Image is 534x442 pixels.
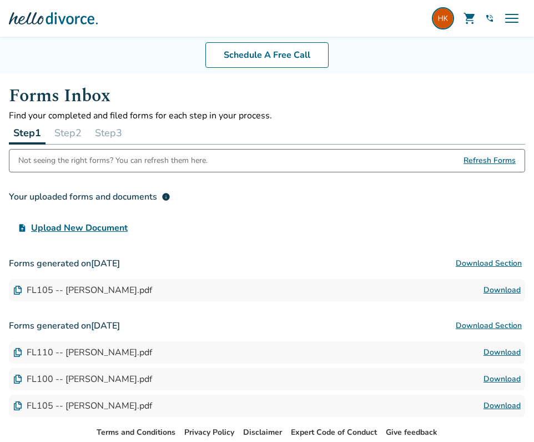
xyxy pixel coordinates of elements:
span: menu [503,9,521,27]
a: Schedule A Free Call [205,42,329,68]
span: Upload New Document [31,221,128,235]
div: FL110 -- [PERSON_NAME].pdf [13,346,152,359]
h3: Forms generated on [DATE] [9,252,525,275]
div: Not seeing the right forms? You can refresh them here. [18,150,208,172]
a: Terms and Conditions [97,427,175,438]
a: Privacy Policy [184,427,234,438]
img: hv23@outlook.com [432,7,454,29]
img: Document [13,286,22,295]
span: upload_file [18,224,27,232]
button: Download Section [452,315,525,337]
p: Find your completed and filed forms for each step in your process. [9,110,525,122]
div: FL105 -- [PERSON_NAME].pdf [13,284,152,296]
button: Step2 [50,122,86,144]
li: Disclaimer [243,426,282,439]
div: FL100 -- [PERSON_NAME].pdf [13,373,152,385]
h1: Forms Inbox [9,82,525,110]
button: Step3 [90,122,127,144]
a: phone_in_talk [485,14,494,23]
h3: Forms generated on [DATE] [9,315,525,337]
a: Download [483,373,521,386]
button: Step1 [9,122,46,145]
div: FL105 -- [PERSON_NAME].pdf [13,400,152,412]
span: Refresh Forms [464,150,516,172]
img: Document [13,348,22,357]
div: Your uploaded forms and documents [9,190,170,203]
span: shopping_cart [463,12,476,25]
li: Give feedback [386,426,437,439]
a: Download [483,346,521,359]
a: Expert Code of Conduct [291,427,377,438]
button: Download Section [452,252,525,275]
img: Document [13,401,22,410]
a: Download [483,399,521,413]
img: Document [13,375,22,384]
span: info [162,192,170,201]
a: Download [483,284,521,297]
